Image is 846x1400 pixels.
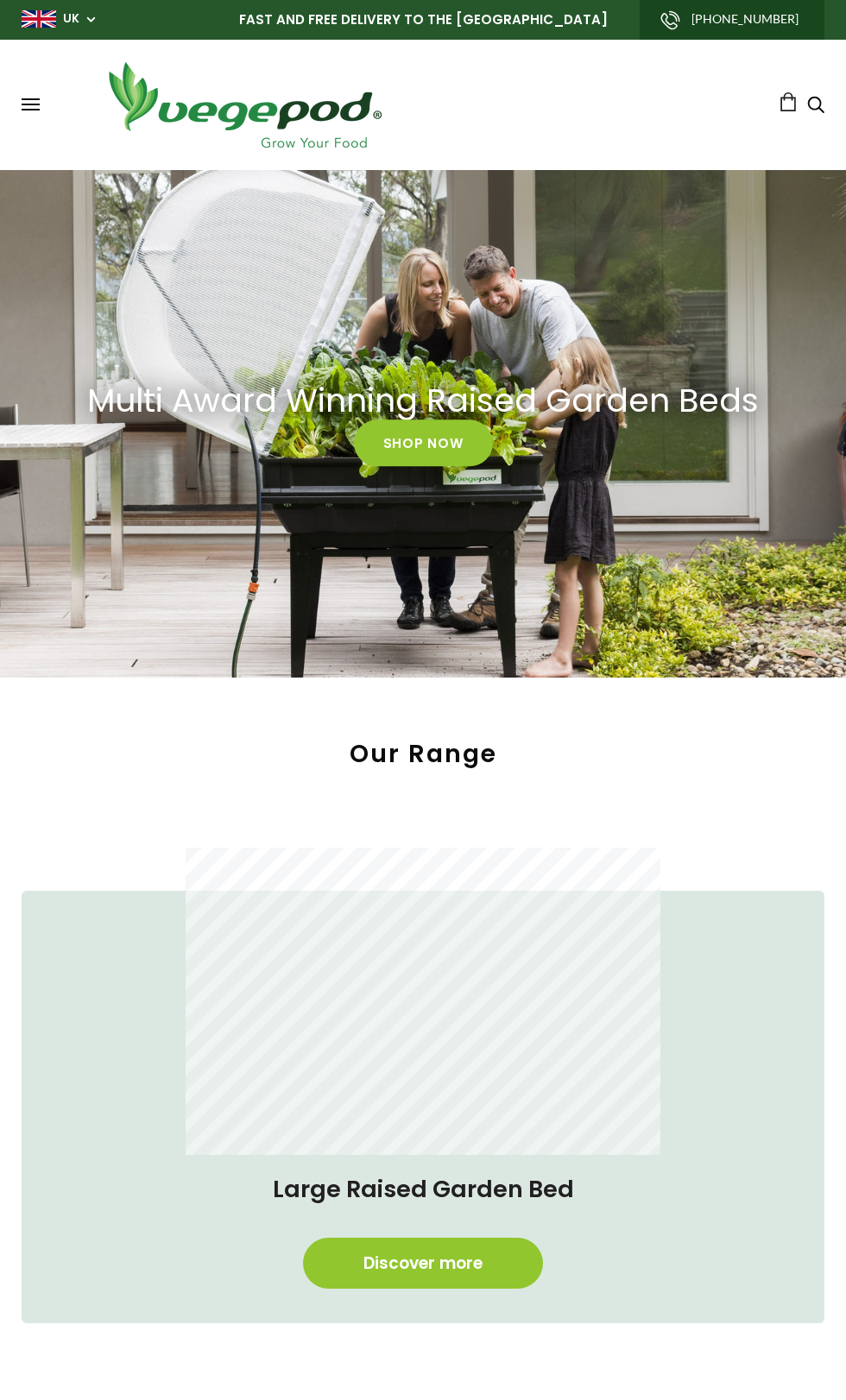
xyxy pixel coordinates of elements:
[807,98,824,116] a: Search
[22,10,56,28] img: gb_large.png
[354,420,493,467] a: Shop Now
[22,738,824,770] h2: Our Range
[63,10,79,28] a: UK
[85,381,761,419] a: Multi Award Winning Raised Garden Beds
[303,1238,543,1289] a: Discover more
[93,57,395,153] img: Vegepod
[39,1172,807,1207] h4: Large Raised Garden Bed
